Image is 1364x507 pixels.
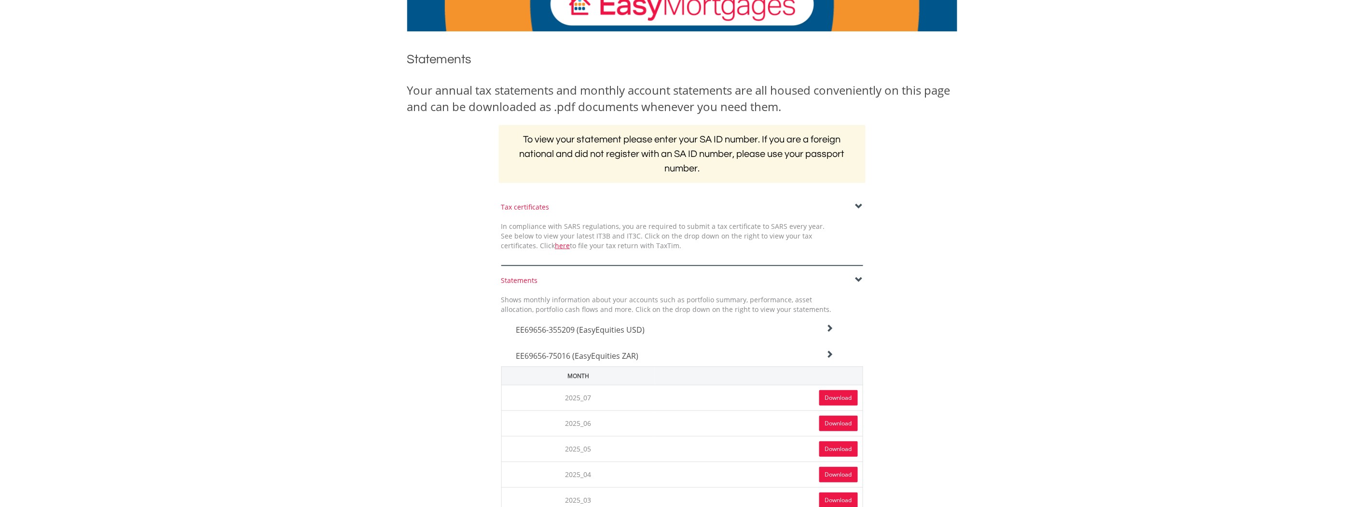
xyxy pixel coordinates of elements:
[501,366,655,385] th: Month
[494,295,839,314] div: Shows monthly information about your accounts such as portfolio summary, performance, asset alloc...
[819,441,858,457] a: Download
[501,410,655,436] td: 2025_06
[407,82,957,115] div: Your annual tax statements and monthly account statements are all housed conveniently on this pag...
[516,324,645,335] span: EE69656-355209 (EasyEquities USD)
[555,241,570,250] a: here
[501,436,655,462] td: 2025_05
[501,276,863,285] div: Statements
[819,390,858,406] a: Download
[819,467,858,482] a: Download
[501,462,655,487] td: 2025_04
[501,222,825,250] span: In compliance with SARS regulations, you are required to submit a tax certificate to SARS every y...
[819,416,858,431] a: Download
[516,351,639,361] span: EE69656-75016 (EasyEquities ZAR)
[501,385,655,410] td: 2025_07
[501,202,863,212] div: Tax certificates
[499,125,866,183] h2: To view your statement please enter your SA ID number. If you are a foreign national and did not ...
[540,241,682,250] span: Click to file your tax return with TaxTim.
[407,53,472,66] span: Statements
